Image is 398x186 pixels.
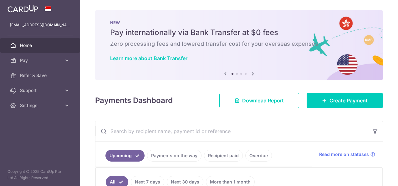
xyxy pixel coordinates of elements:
span: Refer & Save [20,72,61,79]
a: Recipient paid [204,150,243,162]
img: CardUp [8,5,38,13]
h6: Zero processing fees and lowered transfer cost for your overseas expenses [110,40,368,48]
span: Create Payment [329,97,368,104]
a: Read more on statuses [319,151,375,158]
a: Payments on the way [147,150,202,162]
a: Learn more about Bank Transfer [110,55,187,61]
span: Home [20,42,61,49]
h4: Payments Dashboard [95,95,173,106]
span: Download Report [242,97,284,104]
span: Read more on statuses [319,151,369,158]
input: Search by recipient name, payment id or reference [95,121,368,141]
a: Upcoming [105,150,145,162]
a: Overdue [245,150,272,162]
a: Create Payment [307,93,383,108]
a: Download Report [219,93,299,108]
h5: Pay internationally via Bank Transfer at $0 fees [110,28,368,38]
p: NEW [110,20,368,25]
p: [EMAIL_ADDRESS][DOMAIN_NAME] [10,22,70,28]
img: Bank transfer banner [95,10,383,80]
span: Settings [20,102,61,109]
span: Support [20,87,61,94]
span: Pay [20,57,61,64]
